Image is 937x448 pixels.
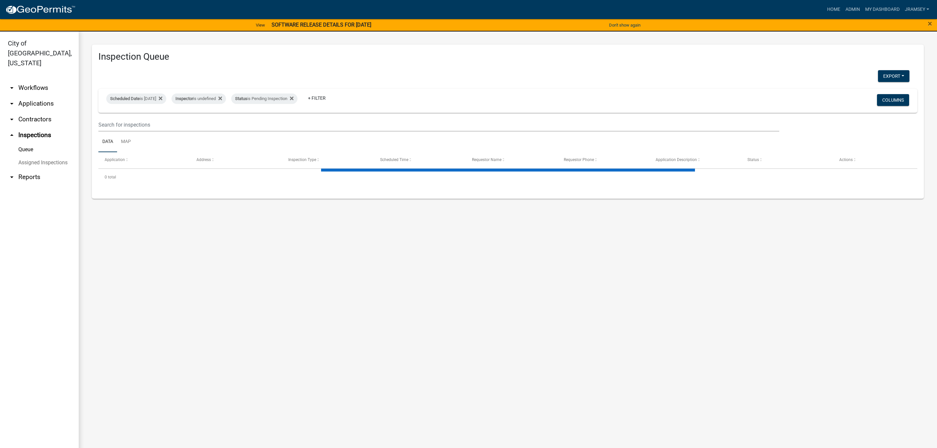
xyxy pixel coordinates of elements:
i: arrow_drop_down [8,100,16,108]
span: Requestor Name [472,157,501,162]
span: Application Description [656,157,697,162]
datatable-header-cell: Requestor Name [466,152,558,168]
button: Don't show again [606,20,643,31]
datatable-header-cell: Requestor Phone [558,152,649,168]
strong: SOFTWARE RELEASE DETAILS FOR [DATE] [272,22,371,28]
button: Columns [877,94,909,106]
i: arrow_drop_down [8,173,16,181]
datatable-header-cell: Scheduled Time [374,152,466,168]
a: + Filter [303,92,331,104]
input: Search for inspections [98,118,779,132]
i: arrow_drop_up [8,131,16,139]
span: Application [105,157,125,162]
div: is undefined [172,93,226,104]
span: Requestor Phone [564,157,594,162]
button: Close [928,20,932,28]
span: Actions [839,157,853,162]
div: 0 total [98,169,917,185]
span: Status [747,157,759,162]
datatable-header-cell: Application [98,152,190,168]
datatable-header-cell: Application Description [649,152,741,168]
span: Inspection Type [288,157,316,162]
a: Admin [843,3,863,16]
a: jramsey [902,3,932,16]
h3: Inspection Queue [98,51,917,62]
i: arrow_drop_down [8,115,16,123]
datatable-header-cell: Inspection Type [282,152,374,168]
div: is Pending Inspection [231,93,297,104]
span: Scheduled Date [110,96,140,101]
span: Address [196,157,211,162]
a: My Dashboard [863,3,902,16]
a: View [253,20,268,31]
i: arrow_drop_down [8,84,16,92]
span: Status [235,96,247,101]
span: Inspector [175,96,193,101]
a: Home [825,3,843,16]
span: × [928,19,932,28]
div: is [DATE] [106,93,166,104]
datatable-header-cell: Actions [833,152,925,168]
a: Data [98,132,117,153]
a: Map [117,132,135,153]
button: Export [878,70,909,82]
datatable-header-cell: Address [190,152,282,168]
datatable-header-cell: Status [741,152,833,168]
span: Scheduled Time [380,157,408,162]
